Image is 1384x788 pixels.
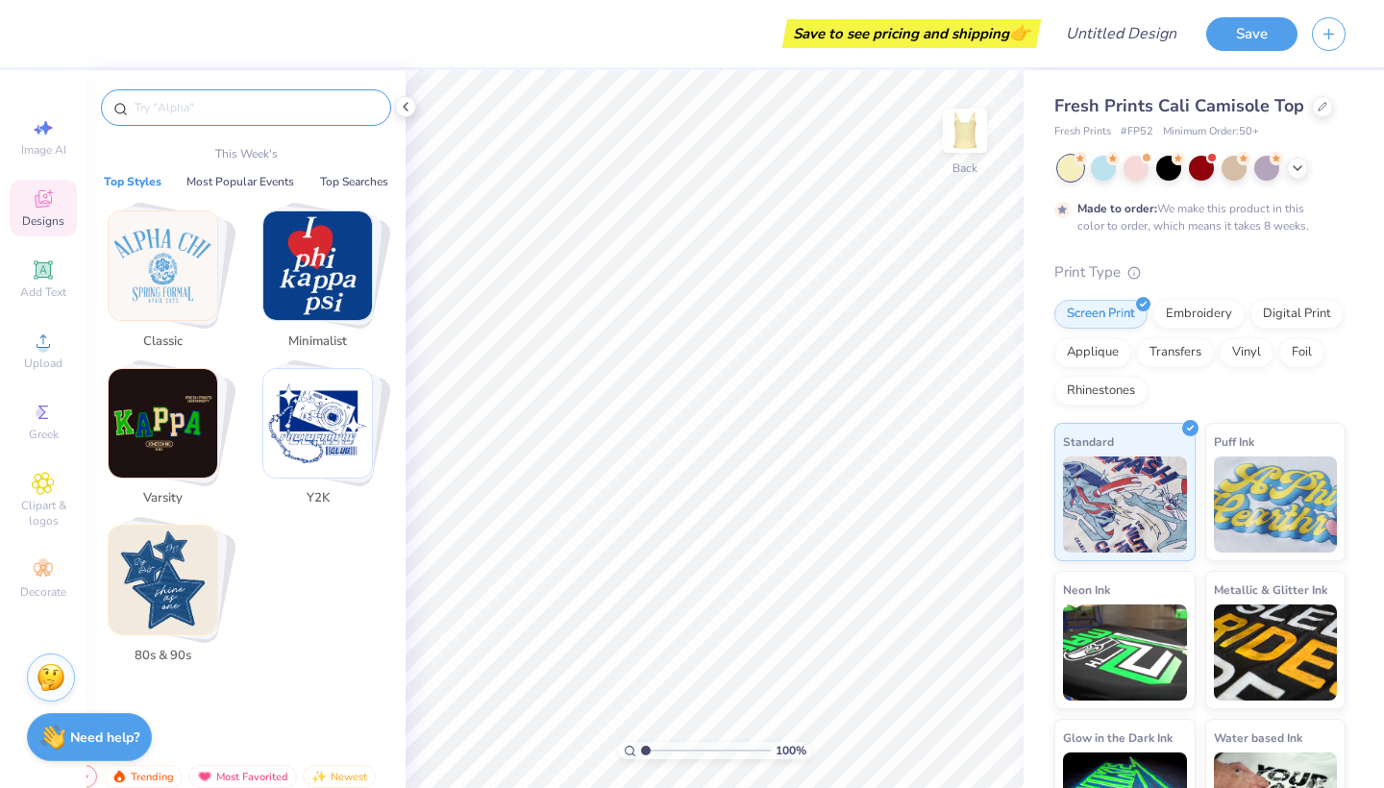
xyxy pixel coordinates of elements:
[109,211,217,320] img: Classic
[132,647,194,666] span: 80s & 90s
[1279,338,1324,367] div: Foil
[1009,21,1030,44] span: 👉
[96,525,241,673] button: Stack Card Button 80s & 90s
[29,427,59,442] span: Greek
[311,770,327,783] img: newest.gif
[1054,94,1304,117] span: Fresh Prints Cali Camisole Top
[1077,201,1157,216] strong: Made to order:
[286,332,349,352] span: Minimalist
[314,172,394,191] button: Top Searches
[1250,300,1344,329] div: Digital Print
[109,369,217,478] img: Varsity
[1153,300,1245,329] div: Embroidery
[1206,17,1297,51] button: Save
[1054,124,1111,140] span: Fresh Prints
[263,211,372,320] img: Minimalist
[20,284,66,300] span: Add Text
[1063,456,1187,553] img: Standard
[133,98,379,117] input: Try "Alpha"
[1063,431,1114,452] span: Standard
[946,111,984,150] img: Back
[1214,604,1338,701] img: Metallic & Glitter Ink
[22,213,64,229] span: Designs
[132,489,194,508] span: Varsity
[787,19,1036,48] div: Save to see pricing and shipping
[1163,124,1259,140] span: Minimum Order: 50 +
[215,145,278,162] p: This Week's
[1214,431,1254,452] span: Puff Ink
[1220,338,1273,367] div: Vinyl
[1214,579,1327,600] span: Metallic & Glitter Ink
[103,765,183,788] div: Trending
[1054,338,1131,367] div: Applique
[96,368,241,516] button: Stack Card Button Varsity
[776,742,806,759] span: 100 %
[98,172,167,191] button: Top Styles
[111,770,127,783] img: trending.gif
[263,369,372,478] img: Y2K
[1137,338,1214,367] div: Transfers
[21,142,66,158] span: Image AI
[10,498,77,529] span: Clipart & logos
[70,728,139,747] strong: Need help?
[109,526,217,634] img: 80s & 90s
[132,332,194,352] span: Classic
[1050,14,1192,53] input: Untitled Design
[1054,300,1148,329] div: Screen Print
[1121,124,1153,140] span: # FP52
[1063,727,1173,748] span: Glow in the Dark Ink
[1077,200,1314,234] div: We make this product in this color to order, which means it takes 8 weeks.
[181,172,300,191] button: Most Popular Events
[251,210,396,358] button: Stack Card Button Minimalist
[1214,456,1338,553] img: Puff Ink
[24,356,62,371] span: Upload
[197,770,212,783] img: most_fav.gif
[1054,377,1148,406] div: Rhinestones
[251,368,396,516] button: Stack Card Button Y2K
[1063,604,1187,701] img: Neon Ink
[286,489,349,508] span: Y2K
[952,160,977,177] div: Back
[1214,727,1302,748] span: Water based Ink
[20,584,66,600] span: Decorate
[1054,261,1346,283] div: Print Type
[1063,579,1110,600] span: Neon Ink
[303,765,376,788] div: Newest
[96,210,241,358] button: Stack Card Button Classic
[188,765,297,788] div: Most Favorited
